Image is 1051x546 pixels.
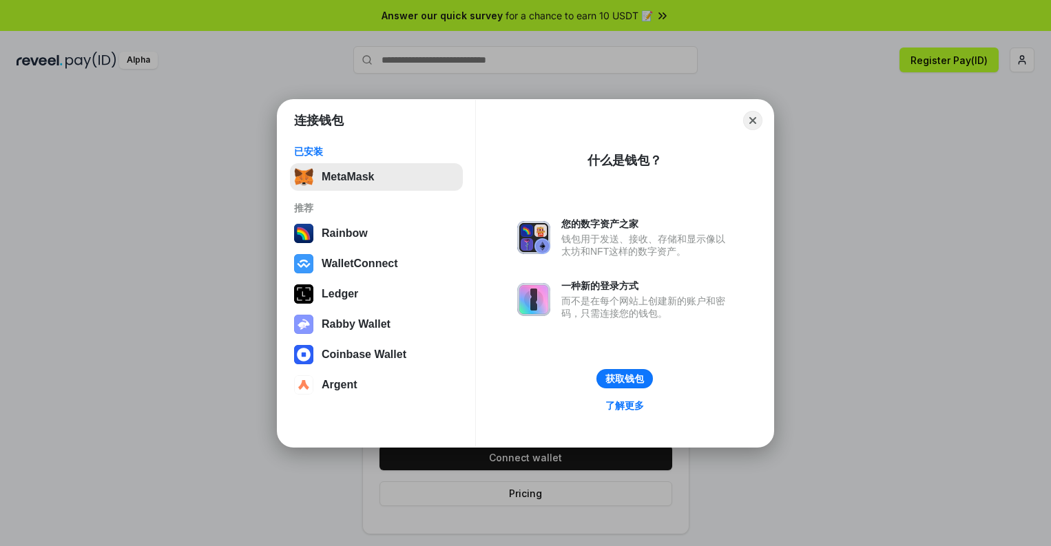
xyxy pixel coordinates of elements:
button: Rabby Wallet [290,311,463,338]
div: 钱包用于发送、接收、存储和显示像以太坊和NFT这样的数字资产。 [561,233,732,258]
div: 已安装 [294,145,459,158]
button: Ledger [290,280,463,308]
h1: 连接钱包 [294,112,344,129]
div: 您的数字资产之家 [561,218,732,230]
div: WalletConnect [322,258,398,270]
button: Close [743,111,762,130]
img: svg+xml,%3Csvg%20xmlns%3D%22http%3A%2F%2Fwww.w3.org%2F2000%2Fsvg%22%20width%3D%2228%22%20height%3... [294,284,313,304]
button: 获取钱包 [596,369,653,388]
div: Rainbow [322,227,368,240]
div: 了解更多 [605,399,644,412]
div: Argent [322,379,357,391]
img: svg+xml,%3Csvg%20width%3D%2228%22%20height%3D%2228%22%20viewBox%3D%220%200%2028%2028%22%20fill%3D... [294,345,313,364]
button: Rainbow [290,220,463,247]
div: Coinbase Wallet [322,348,406,361]
div: Rabby Wallet [322,318,391,330]
img: svg+xml,%3Csvg%20xmlns%3D%22http%3A%2F%2Fwww.w3.org%2F2000%2Fsvg%22%20fill%3D%22none%22%20viewBox... [517,221,550,254]
button: WalletConnect [290,250,463,277]
button: Argent [290,371,463,399]
div: 推荐 [294,202,459,214]
div: 一种新的登录方式 [561,280,732,292]
img: svg+xml,%3Csvg%20width%3D%22120%22%20height%3D%22120%22%20viewBox%3D%220%200%20120%20120%22%20fil... [294,224,313,243]
img: svg+xml,%3Csvg%20fill%3D%22none%22%20height%3D%2233%22%20viewBox%3D%220%200%2035%2033%22%20width%... [294,167,313,187]
button: Coinbase Wallet [290,341,463,368]
img: svg+xml,%3Csvg%20width%3D%2228%22%20height%3D%2228%22%20viewBox%3D%220%200%2028%2028%22%20fill%3D... [294,375,313,395]
div: Ledger [322,288,358,300]
div: 而不是在每个网站上创建新的账户和密码，只需连接您的钱包。 [561,295,732,319]
div: MetaMask [322,171,374,183]
a: 了解更多 [597,397,652,414]
img: svg+xml,%3Csvg%20xmlns%3D%22http%3A%2F%2Fwww.w3.org%2F2000%2Fsvg%22%20fill%3D%22none%22%20viewBox... [517,283,550,316]
img: svg+xml,%3Csvg%20width%3D%2228%22%20height%3D%2228%22%20viewBox%3D%220%200%2028%2028%22%20fill%3D... [294,254,313,273]
img: svg+xml,%3Csvg%20xmlns%3D%22http%3A%2F%2Fwww.w3.org%2F2000%2Fsvg%22%20fill%3D%22none%22%20viewBox... [294,315,313,334]
button: MetaMask [290,163,463,191]
div: 什么是钱包？ [587,152,662,169]
div: 获取钱包 [605,372,644,385]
